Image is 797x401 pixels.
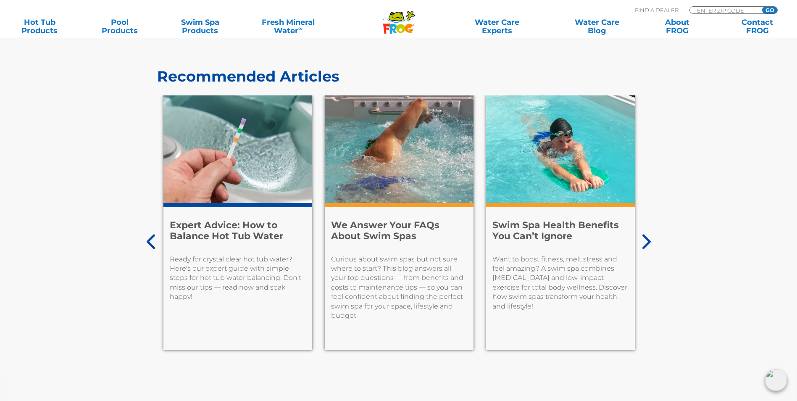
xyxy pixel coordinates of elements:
[762,7,777,13] input: GO
[646,18,708,35] a: AboutFROG
[325,95,473,350] a: A man swim sin the moving current of a swim spaWe Answer Your FAQs About Swim SpasCurious about s...
[163,95,312,350] a: A female's hand dips a test strip into a hot tub.Expert Advice: How to Balance Hot Tub WaterReady...
[635,6,679,14] p: Find A Dealer
[492,220,629,242] h4: Swim Spa Health Benefits You Can’t Ignore
[696,7,753,14] input: Zip Code Form
[170,255,306,302] p: Ready for crystal clear hot tub water? Here's our expert guide with simple steps for hot tub wate...
[566,18,628,35] a: Water CareBlog
[331,255,467,321] p: Curious about swim spas but not sure where to start? This blog answers all your top questions — f...
[169,18,231,35] a: Swim SpaProducts
[249,18,327,35] a: Fresh MineralWater∞
[170,220,306,242] h4: Expert Advice: How to Balance Hot Tub Water
[765,369,787,391] img: openIcon
[8,18,71,35] a: Hot TubProducts
[486,95,635,203] img: A young girl swims in a swim spa with a kickboard. She is wearing goggles and a blue swimsuit.
[331,220,467,242] h4: We Answer Your FAQs About Swim Spas
[325,95,473,203] img: A man swim sin the moving current of a swim spa
[163,95,312,203] img: A female's hand dips a test strip into a hot tub.
[492,255,629,311] p: Want to boost fitness, melt stress and feel amazing? A swim spa combines [MEDICAL_DATA] and low-i...
[447,18,548,35] a: Water CareExperts
[89,18,151,35] a: PoolProducts
[726,18,789,35] a: ContactFROG
[486,95,635,350] a: A young girl swims in a swim spa with a kickboard. She is wearing goggles and a blue swimsuit.Swi...
[298,25,302,32] sup: ∞
[157,68,640,85] h2: Recommended Articles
